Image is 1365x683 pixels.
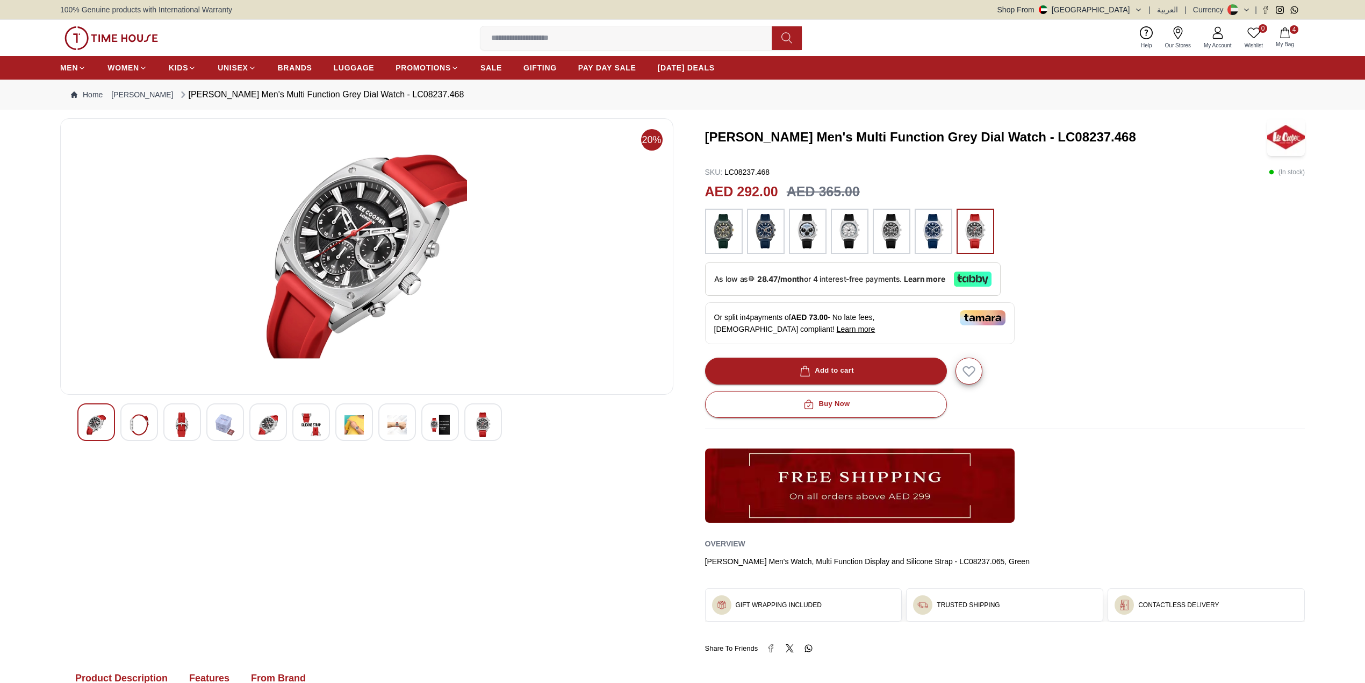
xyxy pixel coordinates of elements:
a: LUGGAGE [334,58,375,77]
p: ( In stock ) [1269,167,1305,177]
h2: AED 292.00 [705,182,778,202]
span: Share To Friends [705,643,758,654]
span: GIFTING [523,62,557,73]
span: Learn more [837,325,875,333]
a: SALE [480,58,502,77]
img: Lee Cooper Men's Multi Function Grey Dial Watch - LC08237.065 [344,412,364,437]
span: MEN [60,62,78,73]
h3: CONTACTLESS DELIVERY [1138,601,1219,609]
img: ... [705,449,1015,523]
p: LC08237.468 [705,167,770,177]
span: UNISEX [218,62,248,73]
img: Lee Cooper Men's Multi Function Grey Dial Watch - LC08237.065 [473,412,493,437]
img: ... [962,214,989,248]
span: Help [1137,41,1156,49]
a: [PERSON_NAME] [111,89,173,100]
img: Lee Cooper Men's Multi Function Grey Dial Watch - LC08237.065 [87,412,106,437]
button: العربية [1157,4,1178,15]
div: [PERSON_NAME] Men's Multi Function Grey Dial Watch - LC08237.468 [178,88,464,101]
span: My Account [1199,41,1236,49]
a: GIFTING [523,58,557,77]
img: ... [917,600,928,610]
span: PROMOTIONS [396,62,451,73]
span: 100% Genuine products with International Warranty [60,4,232,15]
img: ... [794,214,821,248]
div: Currency [1193,4,1228,15]
span: SKU : [705,168,723,176]
a: PAY DAY SALE [578,58,636,77]
span: Wishlist [1240,41,1267,49]
h3: GIFT WRAPPING INCLUDED [736,601,822,609]
a: 0Wishlist [1238,24,1269,52]
img: ... [64,26,158,50]
nav: Breadcrumb [60,80,1305,110]
a: PROMOTIONS [396,58,459,77]
a: [DATE] DEALS [658,58,715,77]
a: Our Stores [1159,24,1197,52]
img: Lee Cooper Men's Multi Function Grey Dial Watch - LC08237.065 [301,412,321,437]
img: Lee Cooper Men's Multi Function Grey Dial Watch - LC08237.468 [1267,118,1305,156]
span: WOMEN [107,62,139,73]
span: | [1149,4,1151,15]
img: ... [752,214,779,248]
img: Lee Cooper Men's Multi Function Grey Dial Watch - LC08237.065 [69,127,664,386]
a: Instagram [1276,6,1284,14]
div: Buy Now [801,398,850,410]
img: ... [878,214,905,248]
img: ... [836,214,863,248]
span: Our Stores [1161,41,1195,49]
button: Add to cart [705,358,947,385]
h2: Overview [705,536,745,552]
a: Facebook [1261,6,1269,14]
span: My Bag [1271,40,1298,48]
a: Home [71,89,103,100]
span: KIDS [169,62,188,73]
button: Buy Now [705,391,947,418]
button: Shop From[GEOGRAPHIC_DATA] [997,4,1143,15]
span: PAY DAY SALE [578,62,636,73]
img: Lee Cooper Men's Multi Function Grey Dial Watch - LC08237.065 [130,412,149,437]
span: [DATE] DEALS [658,62,715,73]
span: | [1255,4,1257,15]
img: Lee Cooper Men's Multi Function Grey Dial Watch - LC08237.065 [387,412,407,437]
h3: AED 365.00 [787,182,860,202]
span: | [1184,4,1187,15]
img: Tamara [960,310,1005,325]
span: 4 [1290,25,1298,34]
a: Help [1134,24,1159,52]
img: Lee Cooper Men's Multi Function Grey Dial Watch - LC08237.065 [215,412,235,437]
button: 4My Bag [1269,25,1301,51]
h3: TRUSTED SHIPPING [937,601,1000,609]
img: Lee Cooper Men's Multi Function Grey Dial Watch - LC08237.065 [173,412,192,437]
div: Add to cart [798,365,854,377]
a: UNISEX [218,58,256,77]
a: MEN [60,58,86,77]
a: Whatsapp [1290,6,1298,14]
span: SALE [480,62,502,73]
a: KIDS [169,58,196,77]
a: BRANDS [278,58,312,77]
img: ... [716,600,727,610]
span: BRANDS [278,62,312,73]
img: ... [1119,600,1130,610]
a: WOMEN [107,58,147,77]
div: Or split in 4 payments of - No late fees, [DEMOGRAPHIC_DATA] compliant! [705,302,1015,344]
img: Lee Cooper Men's Multi Function Grey Dial Watch - LC08237.065 [430,412,450,437]
img: ... [710,214,737,248]
img: ... [920,214,947,248]
img: Lee Cooper Men's Multi Function Grey Dial Watch - LC08237.065 [258,412,278,437]
div: [PERSON_NAME] Men's Watch, Multi Function Display and Silicone Strap - LC08237.065, Green [705,556,1305,567]
span: 0 [1259,24,1267,33]
span: LUGGAGE [334,62,375,73]
img: United Arab Emirates [1039,5,1047,14]
span: AED 73.00 [791,313,828,322]
span: 20% [641,129,663,151]
h3: [PERSON_NAME] Men's Multi Function Grey Dial Watch - LC08237.468 [705,129,1255,146]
